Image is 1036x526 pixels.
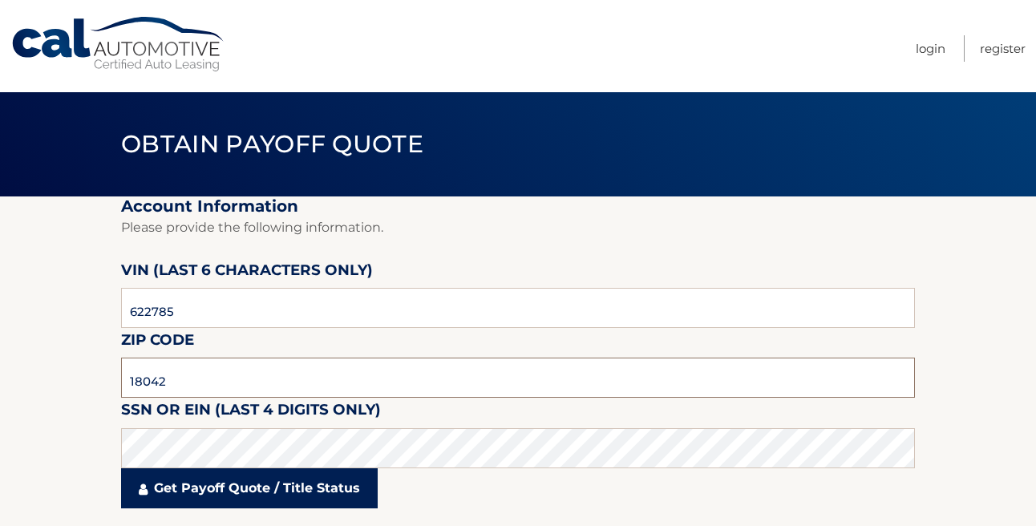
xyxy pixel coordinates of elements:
a: Get Payoff Quote / Title Status [121,468,378,508]
a: Cal Automotive [10,16,227,73]
h2: Account Information [121,196,915,216]
a: Register [980,35,1026,62]
span: Obtain Payoff Quote [121,129,423,159]
label: Zip Code [121,328,194,358]
label: SSN or EIN (last 4 digits only) [121,398,381,427]
label: VIN (last 6 characters only) [121,258,373,288]
p: Please provide the following information. [121,216,915,239]
a: Login [916,35,945,62]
